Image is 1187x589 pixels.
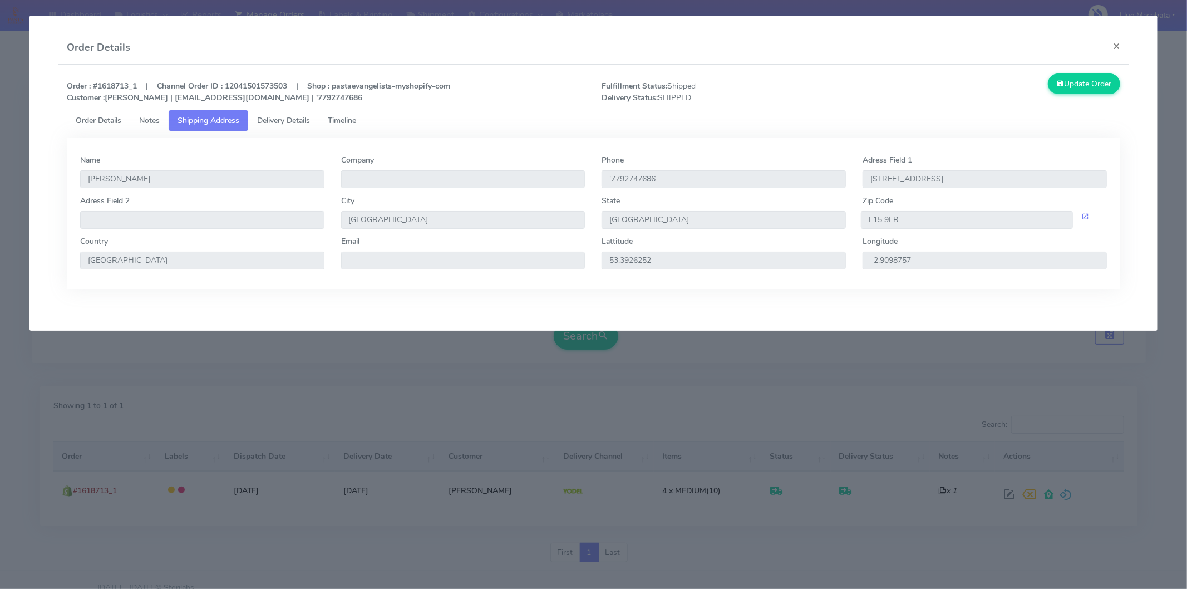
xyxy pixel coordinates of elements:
[863,235,898,247] label: Longitude
[1104,31,1129,61] button: Close
[863,195,893,207] label: Zip Code
[80,195,130,207] label: Adress Field 2
[76,115,121,126] span: Order Details
[139,115,160,126] span: Notes
[341,154,374,166] label: Company
[863,154,912,166] label: Adress Field 1
[593,80,861,104] span: Shipped SHIPPED
[602,81,667,91] strong: Fulfillment Status:
[67,92,105,103] strong: Customer :
[602,154,624,166] label: Phone
[602,235,633,247] label: Lattitude
[257,115,310,126] span: Delivery Details
[602,92,658,103] strong: Delivery Status:
[602,195,620,207] label: State
[178,115,239,126] span: Shipping Address
[67,81,450,103] strong: Order : #1618713_1 | Channel Order ID : 12041501573503 | Shop : pastaevangelists-myshopify-com [P...
[80,235,108,247] label: Country
[328,115,356,126] span: Timeline
[80,154,100,166] label: Name
[1048,73,1120,94] button: Update Order
[341,195,354,207] label: City
[341,235,359,247] label: Email
[67,110,1120,131] ul: Tabs
[67,40,130,55] h4: Order Details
